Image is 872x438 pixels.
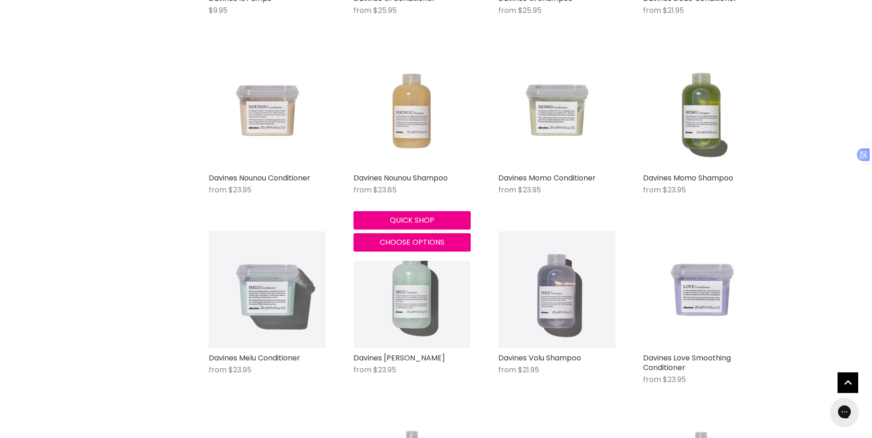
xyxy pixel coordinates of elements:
iframe: Gorgias live chat messenger [826,395,863,429]
span: from [498,185,516,195]
img: Davines Volu Shampoo [498,231,616,348]
a: Davines Nounou Conditioner [209,173,310,183]
button: Quick shop [353,211,471,230]
span: Choose options [380,237,445,247]
span: $23.85 [373,185,397,195]
a: Davines Melu Conditioner [209,353,300,363]
img: Davines Melu Conditioner [209,231,326,348]
span: $21.95 [518,365,539,375]
a: Davines Nounou Shampoo [353,173,448,183]
a: Davines Momo Shampoo [643,173,733,183]
span: from [353,185,371,195]
span: $9.95 [209,5,228,16]
span: $23.95 [228,365,251,375]
img: Davines Melu Shampoo [353,231,471,348]
span: $23.95 [663,185,686,195]
span: $25.95 [373,5,397,16]
img: Davines Love Smoothing Conditioner [643,231,760,348]
span: $25.95 [518,5,541,16]
a: Davines Love Smoothing Conditioner [643,353,731,373]
a: Davines Volu Shampoo [498,353,581,363]
span: from [643,374,661,385]
span: from [353,5,371,16]
span: $21.95 [663,5,684,16]
img: Davines Momo Shampoo [643,51,760,168]
span: $23.95 [373,365,396,375]
span: from [643,185,661,195]
span: $23.95 [663,374,686,385]
span: from [353,365,371,375]
img: Davines Nounou Shampoo [353,51,471,168]
span: $23.95 [228,185,251,195]
img: Davines Nounou Conditioner [209,51,326,168]
span: from [209,185,227,195]
span: $23.95 [518,185,541,195]
a: Davines Momo Conditioner [498,173,596,183]
span: from [498,5,516,16]
button: Choose options [353,233,471,252]
span: from [498,365,516,375]
a: Davines [PERSON_NAME] [353,353,445,363]
img: Davines Momo Conditioner [498,51,616,168]
span: from [643,5,661,16]
span: from [209,365,227,375]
